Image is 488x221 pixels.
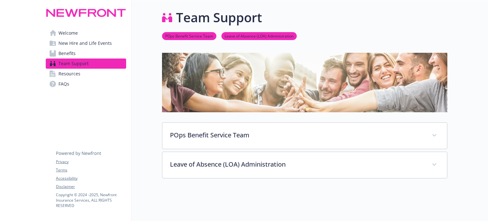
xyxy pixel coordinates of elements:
[58,69,80,79] span: Resources
[162,123,447,149] div: POps Benefit Service Team
[170,160,424,169] p: Leave of Absence (LOA) Administration
[56,176,126,181] a: Accessibility
[176,8,262,27] h1: Team Support
[46,48,126,59] a: Benefits
[221,33,297,39] a: Leave of Absence (LOA) Administration
[162,152,447,178] div: Leave of Absence (LOA) Administration
[56,159,126,165] a: Privacy
[58,79,69,89] span: FAQs
[162,33,216,39] a: POps Benefit Service Team
[58,38,112,48] span: New Hire and Life Events
[56,192,126,208] p: Copyright © 2024 - 2025 , Newfront Insurance Services, ALL RIGHTS RESERVED
[162,53,447,112] img: team support page banner
[58,28,78,38] span: Welcome
[58,59,89,69] span: Team Support
[56,167,126,173] a: Terms
[46,69,126,79] a: Resources
[46,28,126,38] a: Welcome
[170,130,424,140] p: POps Benefit Service Team
[46,59,126,69] a: Team Support
[58,48,76,59] span: Benefits
[56,184,126,190] a: Disclaimer
[46,79,126,89] a: FAQs
[46,38,126,48] a: New Hire and Life Events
